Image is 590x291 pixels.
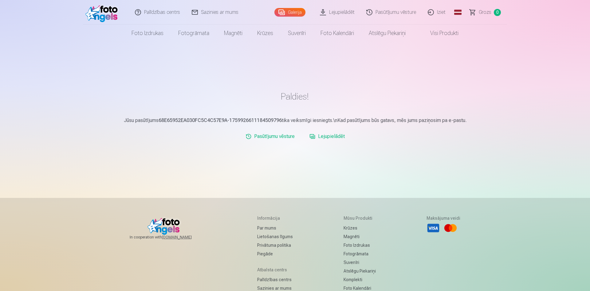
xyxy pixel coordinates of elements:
a: Pasūtījumu vēsture [243,130,297,143]
h5: Atbalsta centrs [257,267,293,273]
a: Foto izdrukas [344,241,376,250]
p: Jūsu pasūtījums tika veiksmīgi iesniegts.\nKad pasūtījums būs gatavs, mēs jums paziņosim pa e-pastu. [116,117,474,124]
a: Piegāde [257,250,293,258]
li: Visa [427,221,440,235]
h5: Maksājuma veidi [427,215,460,221]
a: Komplekti [344,275,376,284]
a: Par mums [257,224,293,232]
a: Suvenīri [344,258,376,267]
b: 68E65952EA030FC5C4C57E9A-1759926611184509796 [159,117,282,123]
a: Fotogrāmata [171,25,217,42]
img: /fa1 [85,2,121,22]
span: In cooperation with [130,235,206,240]
a: Krūzes [344,224,376,232]
a: Lejupielādēt [307,130,347,143]
span: Grozs [479,9,491,16]
a: [DOMAIN_NAME] [162,235,206,240]
a: Foto izdrukas [124,25,171,42]
a: Foto kalendāri [313,25,361,42]
a: Fotogrāmata [344,250,376,258]
h5: Mūsu produkti [344,215,376,221]
li: Mastercard [444,221,457,235]
a: Magnēti [217,25,250,42]
a: Suvenīri [281,25,313,42]
h1: Paldies! [116,91,474,102]
a: Palīdzības centrs [257,275,293,284]
a: Atslēgu piekariņi [361,25,413,42]
a: Galerija [274,8,305,17]
h5: Informācija [257,215,293,221]
a: Magnēti [344,232,376,241]
a: Visi produkti [413,25,466,42]
a: Atslēgu piekariņi [344,267,376,275]
span: 0 [494,9,501,16]
a: Krūzes [250,25,281,42]
a: Lietošanas līgums [257,232,293,241]
a: Privātuma politika [257,241,293,250]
